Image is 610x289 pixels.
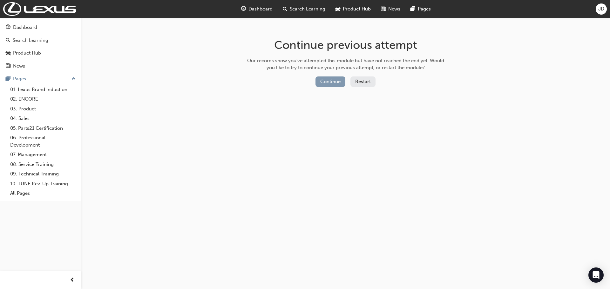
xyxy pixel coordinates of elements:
a: 09. Technical Training [8,169,78,179]
div: Open Intercom Messenger [588,267,604,283]
a: 03. Product [8,104,78,114]
button: Continue [315,76,345,87]
span: up-icon [71,75,76,83]
a: 04. Sales [8,114,78,123]
div: News [13,62,25,70]
span: Dashboard [248,5,273,13]
div: Product Hub [13,49,41,57]
span: pages-icon [6,76,10,82]
a: Search Learning [3,35,78,46]
span: search-icon [283,5,287,13]
a: Product Hub [3,47,78,59]
a: news-iconNews [376,3,405,16]
button: Pages [3,73,78,85]
a: pages-iconPages [405,3,436,16]
span: JD [598,5,604,13]
a: 07. Management [8,150,78,160]
a: 08. Service Training [8,160,78,169]
a: 05. Parts21 Certification [8,123,78,133]
span: car-icon [335,5,340,13]
span: Pages [418,5,431,13]
a: guage-iconDashboard [236,3,278,16]
img: Trak [3,2,76,16]
a: 06. Professional Development [8,133,78,150]
span: Search Learning [290,5,325,13]
div: Search Learning [13,37,48,44]
span: search-icon [6,38,10,43]
button: Restart [350,76,376,87]
span: News [388,5,400,13]
div: Our records show you've attempted this module but have not reached the end yet. Would you like to... [245,57,446,71]
span: pages-icon [410,5,415,13]
button: DashboardSearch LearningProduct HubNews [3,20,78,73]
div: Pages [13,75,26,82]
span: guage-icon [241,5,246,13]
a: search-iconSearch Learning [278,3,330,16]
span: guage-icon [6,25,10,30]
span: news-icon [6,63,10,69]
h1: Continue previous attempt [245,38,446,52]
span: news-icon [381,5,386,13]
a: 01. Lexus Brand Induction [8,85,78,95]
span: Product Hub [343,5,371,13]
button: JD [596,3,607,15]
span: prev-icon [70,276,75,284]
a: 02. ENCORE [8,94,78,104]
div: Dashboard [13,24,37,31]
a: car-iconProduct Hub [330,3,376,16]
a: 10. TUNE Rev-Up Training [8,179,78,189]
span: car-icon [6,50,10,56]
a: Dashboard [3,22,78,33]
a: All Pages [8,188,78,198]
a: News [3,60,78,72]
